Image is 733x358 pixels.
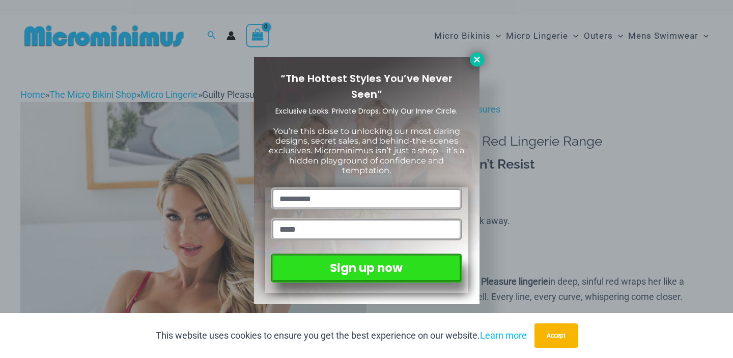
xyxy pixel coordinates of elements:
[271,254,462,283] button: Sign up now
[275,106,458,116] span: Exclusive Looks. Private Drops. Only Our Inner Circle.
[156,328,527,343] p: This website uses cookies to ensure you get the best experience on our website.
[480,330,527,341] a: Learn more
[280,71,453,101] span: “The Hottest Styles You’ve Never Seen”
[269,126,464,175] span: You’re this close to unlocking our most daring designs, secret sales, and behind-the-scenes exclu...
[534,323,578,348] button: Accept
[470,52,484,67] button: Close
